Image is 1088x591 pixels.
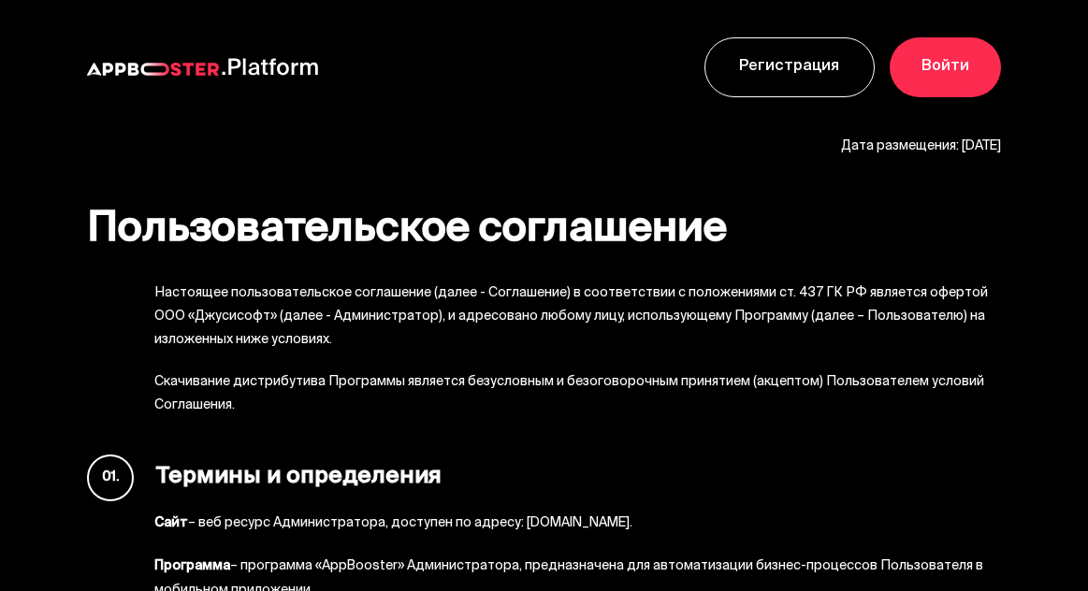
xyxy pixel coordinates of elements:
b: Сайт [154,512,188,536]
b: Программа [154,555,230,579]
a: Войти [890,37,1001,97]
li: – веб ресурс Администратора, доступен по адресу: [DOMAIN_NAME]. [154,512,1001,536]
h2: Термины и определения [87,454,1001,501]
p: Дата размещения: [DATE] [87,135,1001,158]
a: Регистрация [704,37,875,97]
li: Настоящее пользовательское соглашение (далее - Соглашение) в соответствии с положениями ст. 437 Г... [154,281,1001,352]
span: 01. [87,454,134,501]
li: Скачивание дистрибутива Программы является безусловным и безоговорочным принятием (акцептом) Поль... [154,370,1001,417]
h1: Пользовательское соглашение [87,207,1001,256]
